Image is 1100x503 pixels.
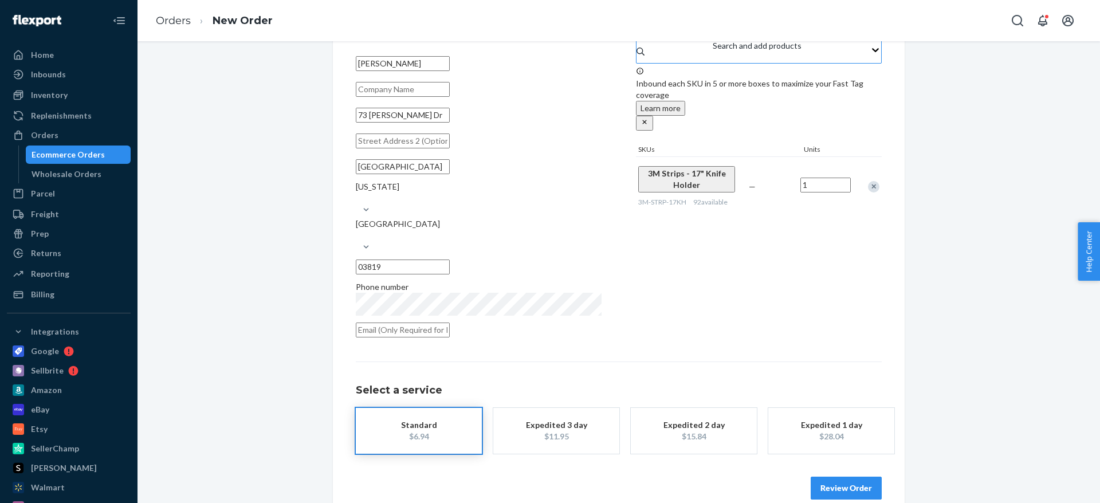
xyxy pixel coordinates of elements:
input: First & Last Name [356,56,450,71]
div: Expedited 1 day [785,419,877,431]
a: Wholesale Orders [26,165,131,183]
input: City [356,159,450,174]
div: Ecommerce Orders [32,149,105,160]
div: Walmart [31,482,65,493]
div: Google [31,345,59,357]
a: [PERSON_NAME] [7,459,131,477]
div: Home [31,49,54,61]
a: Amazon [7,381,131,399]
a: Returns [7,244,131,262]
h1: Select a service [356,385,882,396]
button: Review Order [811,477,882,500]
button: Close Navigation [108,9,131,32]
a: Parcel [7,184,131,203]
div: eBay [31,404,49,415]
div: Sellbrite [31,365,64,376]
input: Company Name [356,82,450,97]
a: Walmart [7,478,131,497]
input: [GEOGRAPHIC_DATA] [356,230,357,241]
div: Search and add products [713,40,802,52]
a: Inbounds [7,65,131,84]
input: Quantity [800,178,851,192]
input: Street Address 2 (Optional) [356,133,450,148]
a: SellerChamp [7,439,131,458]
span: 3M-STRP-17KH [638,198,686,206]
ol: breadcrumbs [147,4,282,38]
button: Standard$6.94 [356,408,482,454]
button: Expedited 3 day$11.95 [493,408,619,454]
div: Billing [31,289,54,300]
span: 92 available [693,198,728,206]
div: Parcel [31,188,55,199]
a: Orders [156,14,191,27]
button: Expedited 2 day$15.84 [631,408,757,454]
button: close [636,116,653,131]
div: Prep [31,228,49,239]
div: SKUs [636,144,802,156]
div: Reporting [31,268,69,280]
a: New Order [213,14,273,27]
div: Freight [31,209,59,220]
span: 3M Strips - 17" Knife Holder [648,168,726,190]
button: Learn more [636,101,685,116]
a: eBay [7,400,131,419]
div: Inbounds [31,69,66,80]
button: Open account menu [1056,9,1079,32]
div: $6.94 [373,431,465,442]
div: Units [802,144,853,156]
input: Email (Only Required for International) [356,323,450,337]
div: Orders [31,129,58,141]
div: [GEOGRAPHIC_DATA] [356,218,602,230]
div: Wholesale Orders [32,168,101,180]
a: Prep [7,225,131,243]
div: Expedited 2 day [648,419,740,431]
input: Street Address [356,108,450,123]
div: $15.84 [648,431,740,442]
a: Sellbrite [7,361,131,380]
button: Expedited 1 day$28.04 [768,408,894,454]
a: Inventory [7,86,131,104]
span: — [749,182,756,191]
button: Open Search Box [1006,9,1029,32]
button: 3M Strips - 17" Knife Holder [638,166,735,192]
a: Billing [7,285,131,304]
div: Replenishments [31,110,92,121]
img: Flexport logo [13,15,61,26]
div: Standard [373,419,465,431]
div: Inventory [31,89,68,101]
div: $28.04 [785,431,877,442]
div: Inbound each SKU in 5 or more boxes to maximize your Fast Tag coverage [636,66,882,131]
div: SellerChamp [31,443,79,454]
a: Etsy [7,420,131,438]
input: ZIP Code [356,260,450,274]
div: Remove Item [868,181,879,192]
a: Replenishments [7,107,131,125]
a: Freight [7,205,131,223]
div: Integrations [31,326,79,337]
a: Home [7,46,131,64]
div: Returns [31,247,61,259]
input: [US_STATE] [356,192,357,204]
div: [US_STATE] [356,181,602,192]
a: Reporting [7,265,131,283]
a: Orders [7,126,131,144]
button: Help Center [1078,222,1100,281]
div: [PERSON_NAME] [31,462,97,474]
a: Google [7,342,131,360]
div: Etsy [31,423,48,435]
div: $11.95 [510,431,602,442]
button: Open notifications [1031,9,1054,32]
div: Expedited 3 day [510,419,602,431]
span: Phone number [356,282,408,292]
div: Amazon [31,384,62,396]
a: Ecommerce Orders [26,146,131,164]
button: Integrations [7,323,131,341]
